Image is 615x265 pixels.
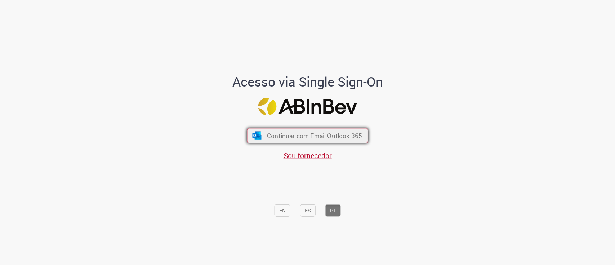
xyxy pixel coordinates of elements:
[267,131,362,140] span: Continuar com Email Outlook 365
[251,132,262,140] img: ícone Azure/Microsoft 360
[284,151,332,160] a: Sou fornecedor
[208,75,407,89] h1: Acesso via Single Sign-On
[258,98,357,115] img: Logo ABInBev
[275,204,290,217] button: EN
[300,204,316,217] button: ES
[325,204,341,217] button: PT
[247,128,368,143] button: ícone Azure/Microsoft 360 Continuar com Email Outlook 365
